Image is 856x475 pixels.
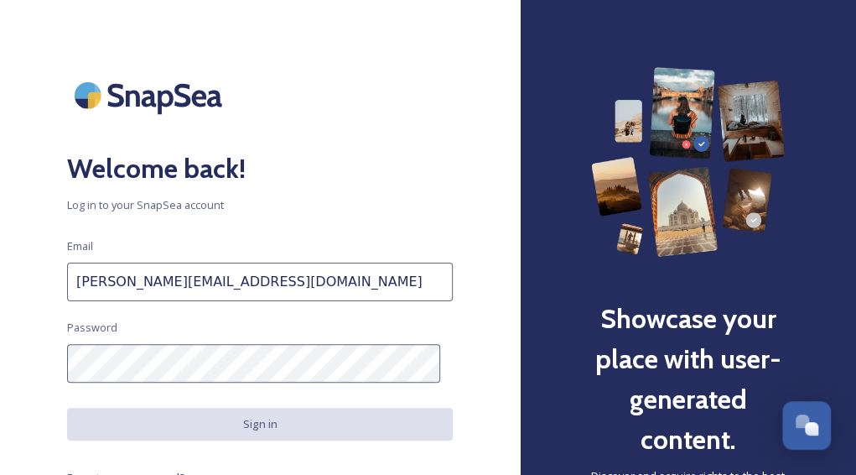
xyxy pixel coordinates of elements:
button: Open Chat [782,401,831,450]
span: Log in to your SnapSea account [67,197,453,213]
input: john.doe@snapsea.io [67,263,453,301]
h2: Welcome back! [67,149,453,189]
img: SnapSea Logo [67,67,235,123]
img: 63b42ca75bacad526042e722_Group%20154-p-800.png [591,67,785,257]
button: Sign in [67,408,453,441]
span: Email [67,238,93,254]
h2: Showcase your place with user-generated content. [587,299,789,460]
span: Password [67,320,117,336]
